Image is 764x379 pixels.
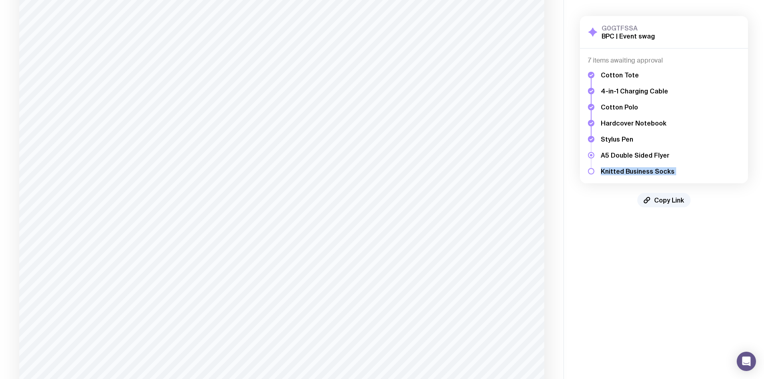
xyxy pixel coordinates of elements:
[601,103,675,111] h5: Cotton Polo
[601,119,675,127] h5: Hardcover Notebook
[601,135,675,143] h5: Stylus Pen
[601,71,675,79] h5: Cotton Tote
[602,24,655,32] h3: G0GTFSSA
[601,151,675,159] h5: A5 Double Sided Flyer
[637,193,691,207] button: Copy Link
[737,352,756,371] div: Open Intercom Messenger
[601,87,675,95] h5: 4-in-1 Charging Cable
[588,57,740,65] h4: 7 items awaiting approval
[654,196,684,204] span: Copy Link
[602,32,655,40] h2: BPC | Event swag
[601,167,675,175] h5: Knitted Business Socks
